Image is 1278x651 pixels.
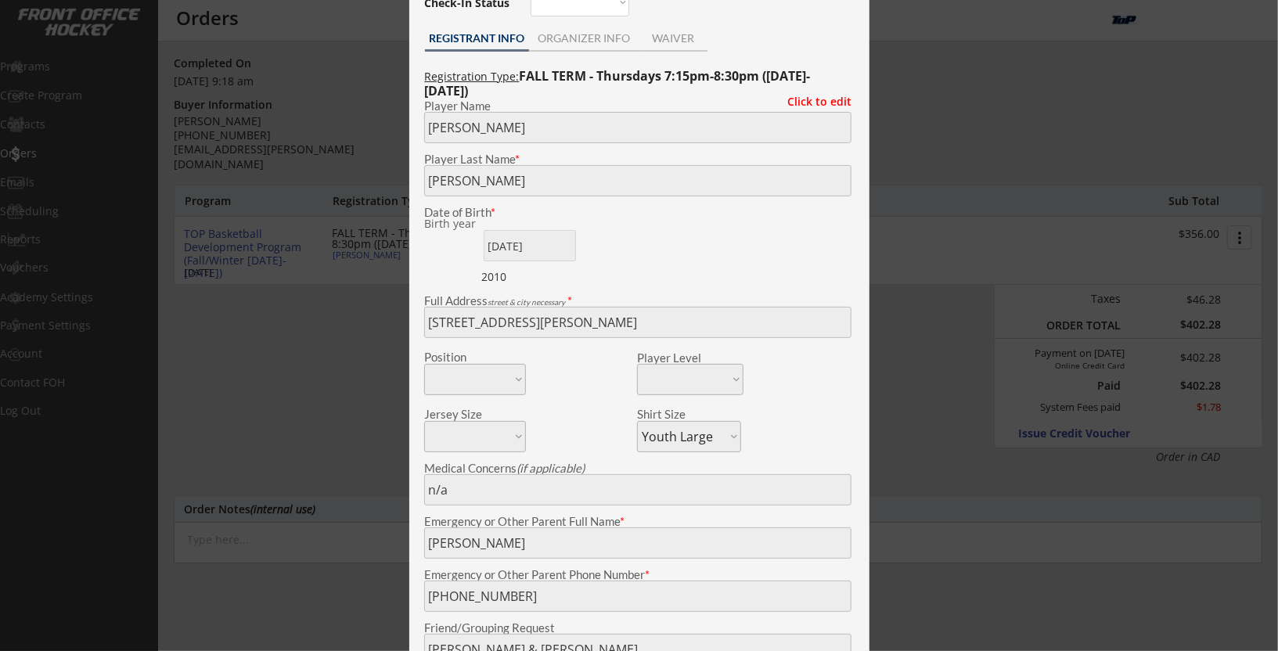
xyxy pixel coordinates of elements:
[424,218,522,230] div: We are transitioning the system to collect and store date of birth instead of just birth year to ...
[424,153,851,165] div: Player Last Name
[776,96,851,107] div: Click to edit
[424,474,851,505] input: Allergies, injuries, etc.
[424,295,851,307] div: Full Address
[424,622,851,634] div: Friend/Grouping Request
[424,207,526,218] div: Date of Birth
[637,408,718,420] div: Shirt Size
[424,408,505,420] div: Jersey Size
[639,33,707,44] div: WAIVER
[481,269,579,285] div: 2010
[424,69,519,84] u: Registration Type:
[424,516,851,527] div: Emergency or Other Parent Full Name
[425,33,529,44] div: REGISTRANT INFO
[637,352,743,364] div: Player Level
[424,218,522,229] div: Birth year
[424,351,505,363] div: Position
[424,100,851,112] div: Player Name
[517,461,585,475] em: (if applicable)
[488,297,565,307] em: street & city necessary
[529,33,639,44] div: ORGANIZER INFO
[424,462,851,474] div: Medical Concerns
[424,307,851,338] input: Street, City, Province/State
[424,67,810,99] strong: FALL TERM - Thursdays 7:15pm-8:30pm ([DATE]-[DATE])
[424,569,851,581] div: Emergency or Other Parent Phone Number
